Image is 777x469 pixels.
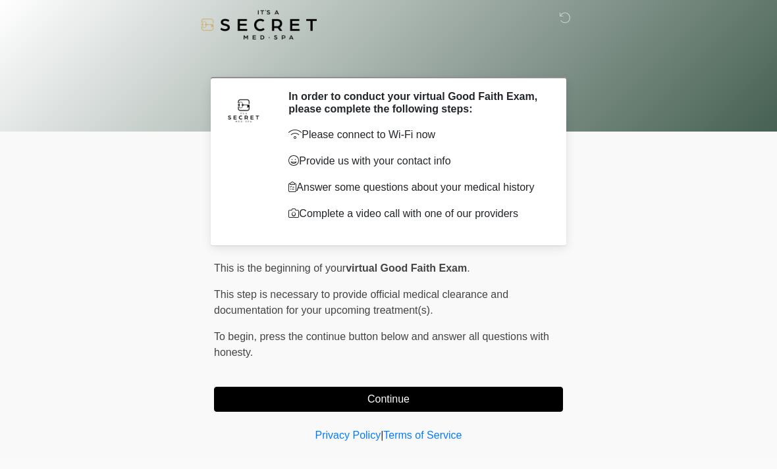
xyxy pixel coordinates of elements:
a: Terms of Service [383,430,462,441]
span: press the continue button below and answer all questions with honesty. [214,331,549,358]
p: Provide us with your contact info [288,153,543,169]
h2: In order to conduct your virtual Good Faith Exam, please complete the following steps: [288,90,543,115]
p: Answer some questions about your medical history [288,180,543,195]
button: Continue [214,387,563,412]
h1: ‎ ‎ [204,47,573,72]
a: | [381,430,383,441]
p: Complete a video call with one of our providers [288,206,543,222]
img: Agent Avatar [224,90,263,130]
span: This step is necessary to provide official medical clearance and documentation for your upcoming ... [214,289,508,316]
span: To begin, [214,331,259,342]
span: This is the beginning of your [214,262,346,274]
p: Please connect to Wi-Fi now [288,127,543,143]
strong: virtual Good Faith Exam [346,262,467,274]
img: It's A Secret Med Spa Logo [201,10,317,39]
a: Privacy Policy [315,430,381,441]
span: . [467,262,469,274]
